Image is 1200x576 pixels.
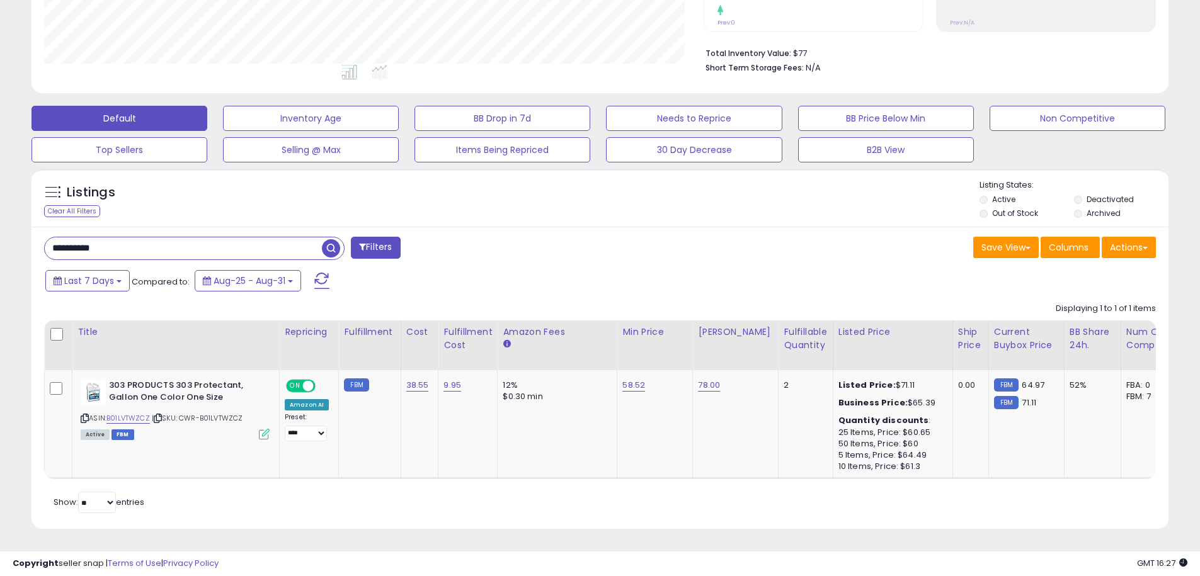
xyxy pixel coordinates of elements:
span: FBM [111,429,134,440]
span: | SKU: CWR-B01LVTWZCZ [152,413,243,423]
div: Listed Price [838,325,947,339]
div: Title [77,325,274,339]
div: 5 Items, Price: $64.49 [838,449,943,461]
div: Cost [406,325,433,339]
span: Columns [1049,241,1089,254]
div: BB Share 24h. [1070,325,1116,352]
img: 41IzJjmw0ML._SL40_.jpg [81,380,106,405]
button: B2B View [798,137,974,162]
small: FBM [994,378,1019,392]
b: Business Price: [838,397,908,409]
button: BB Drop in 7d [414,106,590,131]
span: All listings currently available for purchase on Amazon [81,429,110,440]
span: 64.97 [1022,379,1044,391]
div: ASIN: [81,380,270,438]
label: Deactivated [1087,194,1134,205]
div: [PERSON_NAME] [698,325,773,339]
button: Inventory Age [223,106,399,131]
div: Fulfillment [344,325,395,339]
div: seller snap | | [13,558,219,570]
button: Save View [973,237,1039,258]
p: Listing States: [980,179,1169,191]
small: Prev: N/A [950,19,974,26]
button: Last 7 Days [45,270,130,291]
div: $0.30 min [503,391,607,402]
span: 2025-09-8 16:27 GMT [1137,557,1187,569]
button: Default [31,106,207,131]
div: Clear All Filters [44,205,100,217]
b: Listed Price: [838,379,896,391]
span: Last 7 Days [64,274,114,287]
b: Total Inventory Value: [706,48,791,59]
small: FBM [344,378,369,392]
button: Columns [1041,237,1100,258]
b: 303 PRODUCTS 303 Protectant, Gallon One Color One Size [109,380,262,406]
button: Aug-25 - Aug-31 [195,270,301,291]
a: Privacy Policy [163,557,219,569]
div: Repricing [285,325,333,339]
a: 78.00 [698,379,720,392]
button: Selling @ Max [223,137,399,162]
a: 58.52 [622,379,645,392]
div: 52% [1070,380,1111,391]
div: FBM: 7 [1126,391,1168,402]
div: 0.00 [958,380,979,391]
div: 25 Items, Price: $60.65 [838,427,943,438]
div: Preset: [285,413,329,441]
h5: Listings [67,184,115,201]
span: ON [287,381,303,392]
div: : [838,415,943,426]
div: FBA: 0 [1126,380,1168,391]
span: Show: entries [54,496,144,508]
div: Displaying 1 to 1 of 1 items [1056,303,1156,315]
label: Out of Stock [992,208,1038,218]
label: Archived [1087,208,1121,218]
button: Filters [351,237,400,259]
span: OFF [314,381,334,392]
button: Actions [1102,237,1156,258]
div: $71.11 [838,380,943,391]
b: Short Term Storage Fees: [706,62,804,73]
button: Items Being Repriced [414,137,590,162]
div: Amazon AI [285,399,329,410]
a: Terms of Use [108,557,161,569]
button: 30 Day Decrease [606,137,782,162]
small: FBM [994,396,1019,409]
div: Current Buybox Price [994,325,1059,352]
small: Prev: 0 [717,19,735,26]
div: Fulfillable Quantity [784,325,827,352]
span: Aug-25 - Aug-31 [214,274,285,287]
div: 2 [784,380,823,391]
button: Non Competitive [990,106,1165,131]
strong: Copyright [13,557,59,569]
div: Min Price [622,325,687,339]
button: Needs to Reprice [606,106,782,131]
span: N/A [806,62,821,74]
label: Active [992,194,1015,205]
a: 38.55 [406,379,429,392]
a: B01LVTWZCZ [106,413,150,424]
button: BB Price Below Min [798,106,974,131]
button: Top Sellers [31,137,207,162]
b: Quantity discounts [838,414,929,426]
div: Ship Price [958,325,983,352]
div: 50 Items, Price: $60 [838,438,943,449]
li: $77 [706,45,1146,60]
div: Num of Comp. [1126,325,1172,352]
div: Amazon Fees [503,325,612,339]
a: 9.95 [443,379,461,392]
div: 10 Items, Price: $61.3 [838,461,943,472]
div: Fulfillment Cost [443,325,492,352]
span: Compared to: [132,276,190,288]
div: 12% [503,380,607,391]
span: 71.11 [1022,397,1036,409]
small: Amazon Fees. [503,339,510,350]
div: $65.39 [838,397,943,409]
